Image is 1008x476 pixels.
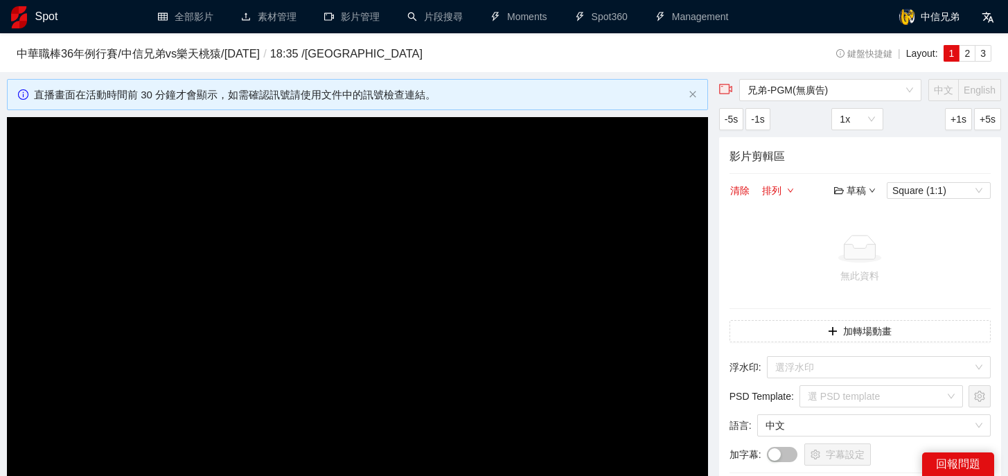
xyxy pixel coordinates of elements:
button: +1s [945,108,972,130]
span: close [689,90,697,98]
a: upload素材管理 [241,11,297,22]
span: PSD Template : [730,389,794,404]
span: 中文 [766,415,982,436]
button: close [689,90,697,99]
span: 加字幕 : [730,447,761,462]
img: avatar [899,8,915,25]
span: +5s [980,112,996,127]
span: down [869,187,876,194]
span: down [787,187,794,195]
span: / [260,47,270,60]
div: 回報問題 [922,452,994,476]
span: +1s [950,112,966,127]
h3: 中華職棒36年例行賽 / 中信兄弟 vs 樂天桃猿 / [DATE] 18:35 / [GEOGRAPHIC_DATA] [17,45,763,63]
span: -1s [751,112,764,127]
span: Square (1:1) [892,183,985,198]
a: thunderboltSpot360 [575,11,628,22]
a: thunderboltManagement [655,11,729,22]
span: English [964,85,996,96]
span: 鍵盤快捷鍵 [836,49,892,59]
div: 直播畫面在活動時間前 30 分鐘才會顯示，如需確認訊號請使用文件中的訊號檢查連結。 [34,87,683,103]
span: 兄弟-PGM(無廣告) [748,80,913,100]
span: 浮水印 : [730,360,761,375]
span: folder-open [834,186,844,195]
button: 排列down [761,182,795,199]
span: info-circle [18,89,28,100]
span: -5s [725,112,738,127]
a: table全部影片 [158,11,213,22]
button: -5s [719,108,743,130]
img: logo [11,6,27,28]
span: video-camera [719,82,733,96]
span: 3 [980,48,986,59]
a: search片段搜尋 [407,11,463,22]
button: plus加轉場動畫 [730,320,991,342]
button: setting字幕設定 [804,443,871,466]
a: thunderboltMoments [490,11,547,22]
button: +5s [974,108,1001,130]
span: | [898,48,901,59]
span: plus [828,326,838,337]
span: 1 [949,48,955,59]
span: 中文 [934,85,953,96]
span: 1x [840,109,875,130]
div: 草稿 [834,183,876,198]
button: setting [969,385,991,407]
button: -1s [745,108,770,130]
span: info-circle [836,49,845,58]
span: 語言 : [730,418,752,433]
span: 2 [964,48,970,59]
span: Layout: [906,48,938,59]
h4: 影片剪輯區 [730,148,991,165]
div: 無此資料 [735,268,985,283]
a: video-camera影片管理 [324,11,380,22]
button: 清除 [730,182,750,199]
